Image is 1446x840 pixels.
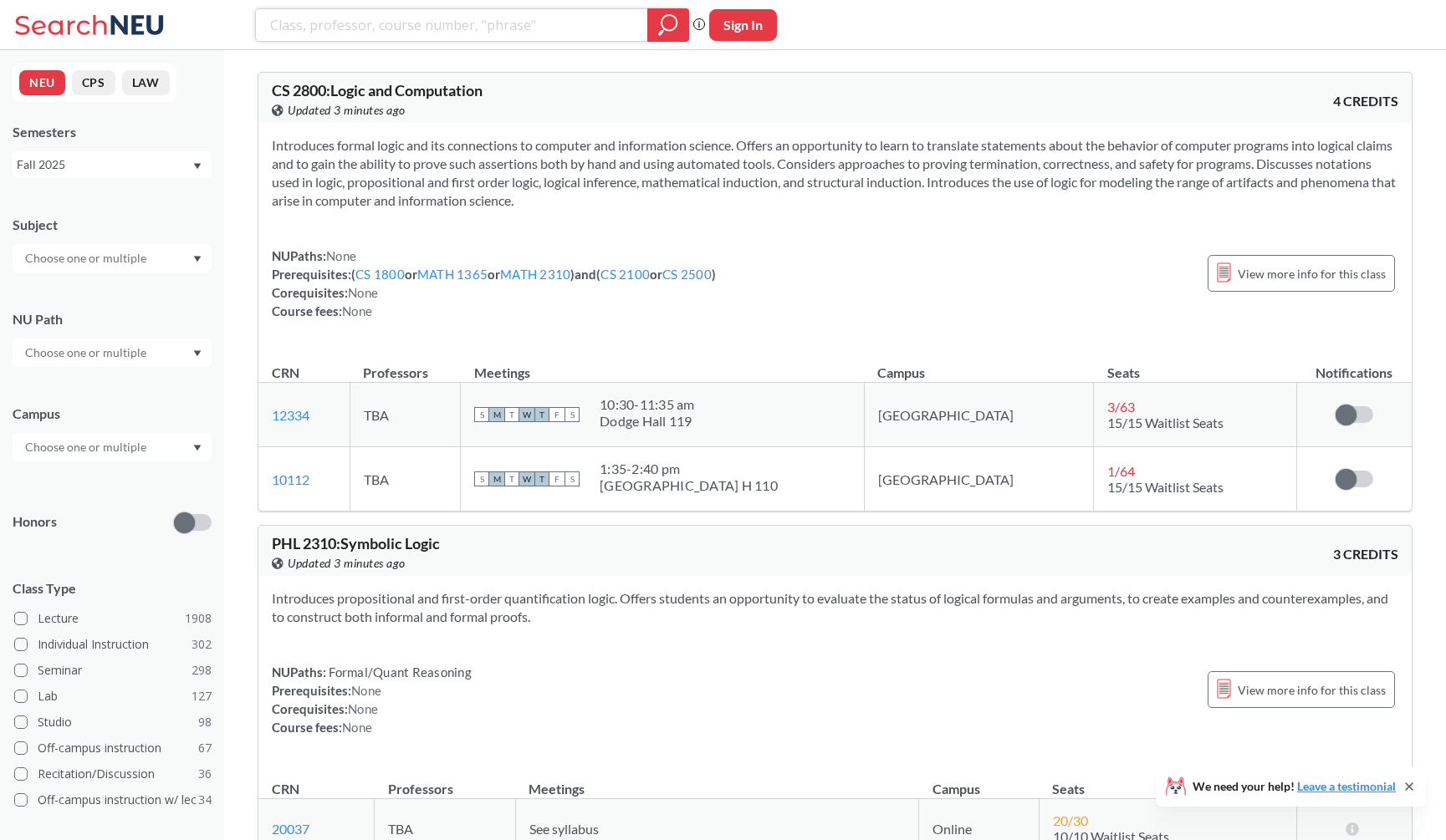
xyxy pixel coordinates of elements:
span: Formal/Quant Reasoning [326,664,472,680]
div: Dropdown arrow [13,244,212,272]
div: Semesters [13,123,212,141]
th: Meetings [461,347,865,383]
label: Individual Instruction [14,634,212,655]
div: Dropdown arrow [13,339,212,367]
span: 20 / 30 [1053,812,1088,828]
th: Campus [919,763,1039,799]
svg: Dropdown arrow [193,163,202,170]
a: Leave a testimonial [1297,779,1396,793]
div: Subject [13,216,212,234]
span: 3 / 63 [1107,399,1135,415]
span: 1908 [185,609,212,628]
span: F [549,471,565,486]
span: T [504,471,519,486]
label: Off-campus instruction w/ lec [14,789,212,811]
span: M [489,471,504,486]
th: Meetings [515,763,919,799]
a: CS 2100 [600,267,650,282]
span: 1 / 64 [1107,463,1135,479]
span: 302 [192,635,212,654]
input: Choose one or multiple [17,437,157,457]
span: PHL 2310 : Symbolic Logic [272,534,440,552]
div: Fall 2025 [17,155,192,174]
label: Off-campus instruction [14,737,212,759]
a: MATH 2310 [500,267,570,282]
span: S [474,407,489,422]
span: View more info for this class [1238,263,1386,284]
td: [GEOGRAPHIC_DATA] [864,383,1094,447]
th: Campus [864,347,1094,383]
div: CRN [272,780,299,798]
th: Professors [375,763,515,799]
td: TBA [350,447,460,512]
td: [GEOGRAPHIC_DATA] [864,447,1094,512]
span: 127 [192,687,212,705]
span: T [504,407,519,422]
div: magnifying glass [647,8,689,42]
span: Updated 3 minutes ago [288,101,406,120]
span: 298 [192,661,212,680]
span: None [351,683,381,698]
span: None [348,285,378,300]
input: Choose one or multiple [17,248,157,268]
span: F [549,407,565,422]
span: None [342,720,372,735]
div: Fall 2025Dropdown arrow [13,151,212,178]
span: CS 2800 : Logic and Computation [272,81,483,99]
span: W [519,471,534,486]
span: M [489,407,504,422]
button: LAW [122,70,170,95]
span: 3 CREDITS [1333,545,1398,563]
button: NEU [19,70,65,95]
a: CS 2500 [662,267,712,282]
div: NU Path [13,310,212,328]
button: Sign In [709,9,777,41]
span: S [474,471,489,486]
th: Seats [1094,347,1296,383]
input: Class, professor, course number, "phrase" [268,11,636,39]
div: Dropdown arrow [13,433,212,461]
div: [GEOGRAPHIC_DATA] H 110 [600,477,778,494]
span: View more info for this class [1238,680,1386,700]
span: 15/15 Waitlist Seats [1107,479,1224,495]
span: 67 [198,739,212,757]
span: 15/15 Waitlist Seats [1107,415,1224,430]
th: Professors [350,347,460,383]
a: CS 1800 [355,267,405,282]
svg: Dropdown arrow [193,256,202,262]
svg: magnifying glass [658,13,678,37]
div: NUPaths: Prerequisites: Corequisites: Course fees: [272,663,472,736]
div: NUPaths: Prerequisites: ( or or ) and ( or ) Corequisites: Course fees: [272,247,716,320]
th: Notifications [1296,763,1412,799]
label: Lecture [14,608,212,629]
th: Seats [1039,763,1296,799]
span: S [565,471,580,486]
span: 34 [198,791,212,809]
span: T [534,471,549,486]
input: Choose one or multiple [17,343,157,363]
section: Introduces formal logic and its connections to computer and information science. Offers an opport... [272,136,1398,210]
a: 10112 [272,471,309,487]
label: Studio [14,711,212,733]
span: None [348,701,378,716]
div: 10:30 - 11:35 am [600,396,695,413]
span: 36 [198,765,212,783]
svg: Dropdown arrow [193,445,202,451]
span: None [342,303,372,318]
span: See syllabus [529,821,599,837]
span: W [519,407,534,422]
span: None [326,248,356,263]
span: S [565,407,580,422]
label: Lab [14,685,212,707]
div: 1:35 - 2:40 pm [600,461,778,477]
a: 20037 [272,821,309,837]
span: We need your help! [1193,781,1396,792]
svg: Dropdown arrow [193,350,202,357]
span: T [534,407,549,422]
td: TBA [350,383,460,447]
span: 98 [198,713,212,731]
label: Seminar [14,659,212,681]
th: Notifications [1296,347,1412,383]
label: Recitation/Discussion [14,763,212,785]
span: Updated 3 minutes ago [288,554,406,573]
